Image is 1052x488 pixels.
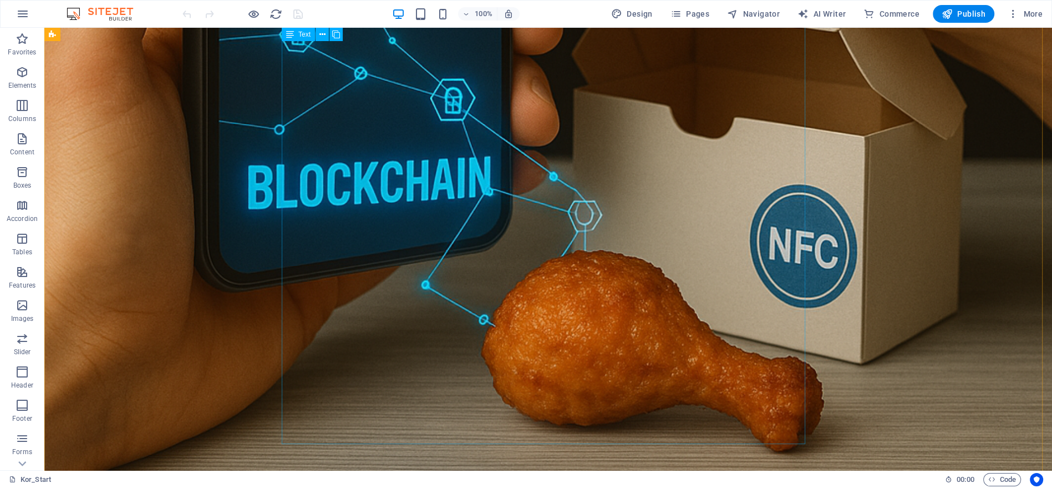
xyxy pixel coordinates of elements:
button: AI Writer [793,5,850,23]
i: On resize automatically adjust zoom level to fit chosen device. [504,9,514,19]
span: More [1008,8,1043,19]
span: Navigator [727,8,780,19]
h6: Session time [945,473,974,486]
p: Content [10,148,34,157]
span: Commerce [863,8,919,19]
img: Editor Logo [64,7,147,21]
span: Publish [942,8,985,19]
button: Click here to leave preview mode and continue editing [247,7,260,21]
p: Header [11,381,33,390]
a: Click to cancel selection. Double-click to open Pages [9,473,51,486]
button: 100% [458,7,497,21]
p: Tables [12,248,32,256]
span: AI Writer [797,8,846,19]
h6: 100% [475,7,492,21]
span: Code [988,473,1016,486]
p: Favorites [8,48,36,57]
p: Forms [12,447,32,456]
span: Text [298,31,311,38]
div: Design (Ctrl+Alt+Y) [607,5,657,23]
button: More [1003,5,1047,23]
button: Navigator [723,5,784,23]
p: Elements [8,81,37,90]
i: Reload page [270,8,282,21]
span: Design [611,8,653,19]
button: reload [269,7,282,21]
button: Pages [666,5,714,23]
p: Slider [14,348,31,356]
p: Footer [12,414,32,423]
button: Code [983,473,1021,486]
p: Boxes [13,181,32,190]
button: Publish [933,5,994,23]
p: Features [9,281,35,290]
p: Accordion [7,214,38,223]
button: Commerce [859,5,924,23]
span: 00 00 [957,473,974,486]
p: Columns [8,114,36,123]
p: Images [11,314,34,323]
span: Pages [670,8,709,19]
button: Design [607,5,657,23]
button: Usercentrics [1030,473,1043,486]
span: : [964,475,966,484]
